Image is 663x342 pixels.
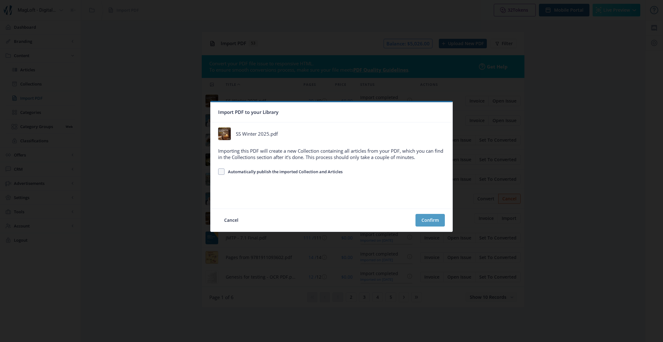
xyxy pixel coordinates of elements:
[211,102,452,122] nb-card-header: Import PDF to your Library
[218,127,231,140] img: 03e6339c-3d20-4776-95fe-84e2ba40d920.jpg
[236,131,278,137] div: SS Winter 2025.pdf
[218,148,445,160] div: Importing this PDF will create a new Collection containing all articles from your PDF, which you ...
[218,214,244,227] button: Cancel
[415,214,445,227] button: Confirm
[224,168,343,175] span: Automatically publish the imported Collection and Articles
